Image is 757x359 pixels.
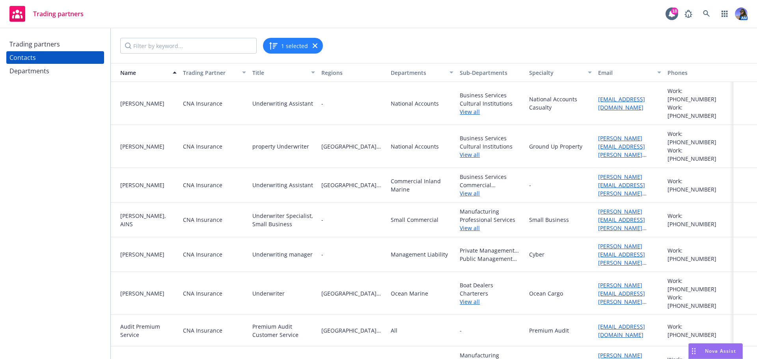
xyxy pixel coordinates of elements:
div: [PERSON_NAME] [120,99,177,108]
div: Departments [9,65,49,77]
div: [PERSON_NAME] [120,181,177,189]
a: Departments [6,65,104,77]
div: CNA Insurance [183,289,222,298]
a: Trading partners [6,38,104,50]
a: View all [460,108,522,116]
div: 18 [671,7,678,15]
div: Premium Audit [529,326,569,335]
div: Premium Audit Customer Service [252,322,315,339]
a: [PERSON_NAME][EMAIL_ADDRESS][PERSON_NAME][DOMAIN_NAME] [598,173,645,205]
div: Trading Partner [183,69,237,77]
div: CNA Insurance [183,142,222,151]
a: View all [460,224,522,232]
a: Report a Bug [681,6,696,22]
div: Work: [PHONE_NUMBER] [668,212,730,228]
span: Commercial Contracting [460,181,522,189]
div: Small Business [529,216,569,224]
span: - [460,326,522,335]
div: Work: [PHONE_NUMBER] [668,130,730,146]
a: Contacts [6,51,104,64]
div: Drag to move [689,344,699,359]
div: Specialty [529,69,583,77]
a: Trading partners [6,3,87,25]
a: [PERSON_NAME][EMAIL_ADDRESS][PERSON_NAME][DOMAIN_NAME] [598,208,645,240]
div: All [391,326,397,335]
div: CNA Insurance [183,326,222,335]
a: View all [460,189,522,197]
div: Contacts [9,51,36,64]
div: Small Commercial [391,216,438,224]
span: Business Services [460,134,522,142]
button: Specialty [526,63,595,82]
a: [PERSON_NAME][EMAIL_ADDRESS][PERSON_NAME][DOMAIN_NAME] [598,242,645,275]
div: Departments [391,69,445,77]
div: Trading partners [9,38,60,50]
span: - [321,99,384,108]
div: CNA Insurance [183,250,222,259]
input: Filter by keyword... [120,38,257,54]
div: Title [252,69,306,77]
a: View all [460,151,522,159]
span: Nova Assist [705,348,736,354]
a: [EMAIL_ADDRESS][DOMAIN_NAME] [598,323,645,339]
button: Email [595,63,664,82]
a: [PERSON_NAME][EMAIL_ADDRESS][PERSON_NAME][DOMAIN_NAME] [598,134,645,167]
div: Regions [321,69,384,77]
div: Ocean Marine [391,289,428,298]
div: CNA Insurance [183,181,222,189]
div: Work: [PHONE_NUMBER] [668,277,730,293]
span: [GEOGRAPHIC_DATA][US_STATE] [321,142,384,151]
div: Underwriting Assistant [252,99,313,108]
span: Manufacturing [460,207,522,216]
div: Work: [PHONE_NUMBER] [668,146,730,163]
button: Title [249,63,318,82]
button: Departments [388,63,457,82]
div: [PERSON_NAME], AINS [120,212,177,228]
div: Work: [PHONE_NUMBER] [668,177,730,193]
div: Work: [PHONE_NUMBER] [668,246,730,263]
div: Work: [PHONE_NUMBER] [668,87,730,103]
button: Sub-Departments [457,63,526,82]
span: - [321,216,384,224]
div: National Accounts [391,99,439,108]
div: Management Liability [391,250,448,259]
div: Underwriter [252,289,285,298]
div: Work: [PHONE_NUMBER] [668,322,730,339]
button: 1 selected [268,41,308,50]
button: Phones [664,63,733,82]
div: [PERSON_NAME] [120,250,177,259]
span: Cultural Institutions [460,99,522,108]
a: [PERSON_NAME][EMAIL_ADDRESS][PERSON_NAME][DOMAIN_NAME] [598,281,645,314]
span: [GEOGRAPHIC_DATA][US_STATE] [321,289,384,298]
div: Underwriting Assistant [252,181,313,189]
div: Ground Up Property [529,142,582,151]
div: Ocean Cargo [529,289,563,298]
div: National Accounts [391,142,439,151]
div: Audit Premium Service [120,322,177,339]
img: photo [735,7,748,20]
span: [GEOGRAPHIC_DATA][US_STATE] [321,326,384,335]
a: Search [699,6,714,22]
span: - [321,250,384,259]
button: Name [111,63,180,82]
span: Business Services [460,91,522,99]
div: property Underwriter [252,142,309,151]
div: Sub-Departments [460,69,522,77]
div: Name [114,69,168,77]
div: Work: [PHONE_NUMBER] [668,103,730,120]
span: Trading partners [33,11,84,17]
a: View all [460,298,522,306]
span: Private Management Liability [460,246,522,255]
div: - [529,181,531,189]
button: Nova Assist [688,343,743,359]
span: Cultural Institutions [460,142,522,151]
span: Business Services [460,173,522,181]
div: CNA Insurance [183,99,222,108]
div: Underwriter Specialist, Small Business [252,212,315,228]
div: Underwriting manager [252,250,313,259]
div: [PERSON_NAME] [120,142,177,151]
span: Professional Services [460,216,522,224]
div: National Accounts Casualty [529,95,592,112]
a: Switch app [717,6,733,22]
